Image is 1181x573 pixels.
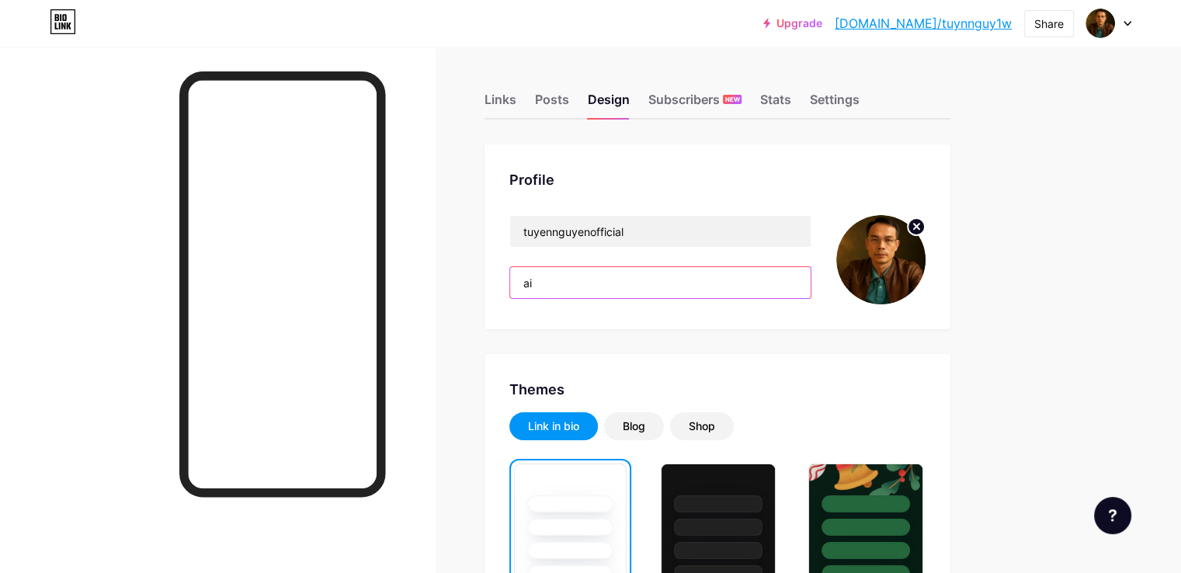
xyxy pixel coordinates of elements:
[725,95,740,104] span: NEW
[535,90,569,118] div: Posts
[528,418,579,434] div: Link in bio
[588,90,630,118] div: Design
[509,379,926,400] div: Themes
[1085,9,1115,38] img: Tuyên Nguyễn
[836,215,926,304] img: Tuyên Nguyễn
[760,90,791,118] div: Stats
[1034,16,1064,32] div: Share
[689,418,715,434] div: Shop
[835,14,1012,33] a: [DOMAIN_NAME]/tuynnguy1w
[510,216,811,247] input: Name
[810,90,860,118] div: Settings
[188,80,377,488] iframe: To enrich screen reader interactions, please activate Accessibility in Grammarly extension settings
[763,17,822,30] a: Upgrade
[510,267,811,298] input: Bio
[509,169,926,190] div: Profile
[485,90,516,118] div: Links
[648,90,742,118] div: Subscribers
[623,418,645,434] div: Blog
